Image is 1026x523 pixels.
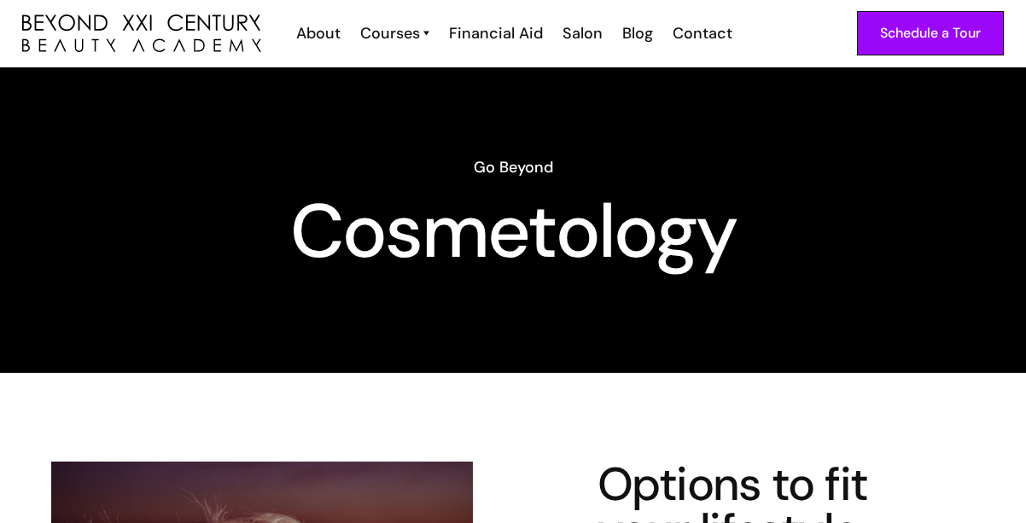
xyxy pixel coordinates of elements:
a: Salon [551,22,611,44]
div: Blog [622,22,653,44]
div: Courses [360,22,420,44]
a: Courses [360,22,429,44]
div: Financial Aid [449,22,543,44]
a: home [22,15,261,52]
a: Schedule a Tour [857,11,1004,55]
img: beyond 21st century beauty academy logo [22,15,261,52]
div: About [296,22,341,44]
div: Contact [673,22,732,44]
a: Financial Aid [438,22,551,44]
div: Schedule a Tour [880,22,981,44]
h6: Go Beyond [22,156,1004,178]
a: Contact [662,22,741,44]
div: Salon [563,22,603,44]
a: About [285,22,349,44]
h1: Cosmetology [22,200,1004,262]
a: Blog [611,22,662,44]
